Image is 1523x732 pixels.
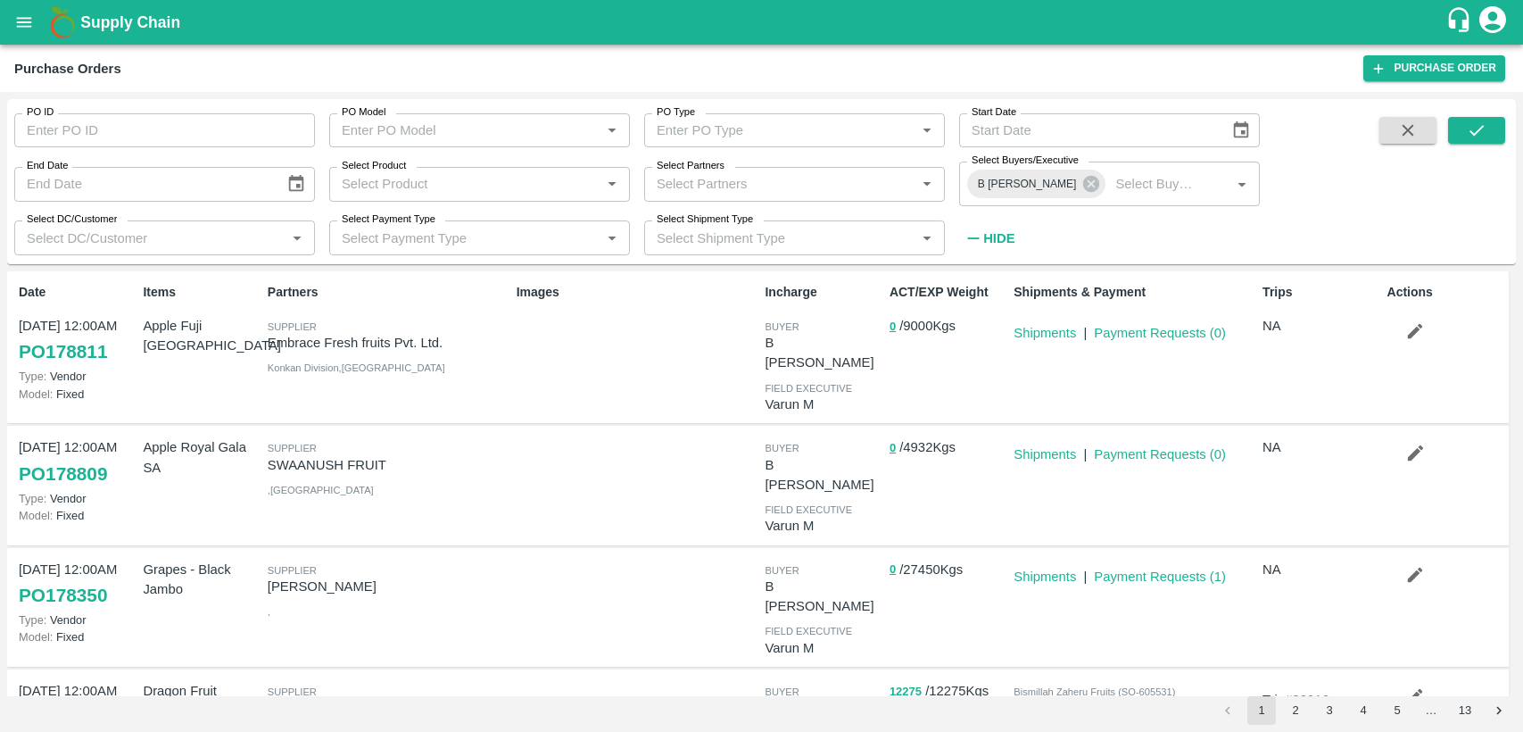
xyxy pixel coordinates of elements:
p: [DATE] 12:00AM [19,560,136,579]
p: NA [1262,437,1379,457]
label: Select Partners [657,159,724,173]
span: Supplier [268,686,317,697]
button: 0 [890,438,896,459]
p: [DATE] 12:00AM [19,316,136,336]
a: Payment Requests (0) [1094,447,1226,462]
div: | [1076,316,1087,343]
span: Model: [19,387,53,401]
label: Start Date [972,105,1016,120]
strong: Hide [983,231,1014,245]
label: PO Model [342,105,386,120]
p: [DATE] 12:00AM [19,681,136,701]
p: Varun M [765,638,882,658]
p: B [PERSON_NAME] [765,577,882,617]
p: [PERSON_NAME] [268,577,509,596]
span: field executive [765,626,852,636]
button: Go to page 2 [1281,696,1310,725]
p: [DATE] 12:00AM [19,437,136,457]
p: SWAANUSH FRUIT [268,455,509,475]
button: 0 [890,317,896,337]
input: End Date [14,167,272,201]
div: B [PERSON_NAME] [967,170,1106,198]
p: Trips [1262,283,1379,302]
input: Select Shipment Type [650,226,887,249]
p: Incharge [765,283,882,302]
span: Konkan Division , [GEOGRAPHIC_DATA] [268,362,445,373]
p: / 27450 Kgs [890,560,1006,580]
label: Select Payment Type [342,212,435,227]
p: Grapes - Black Jambo [143,560,260,600]
p: Fixed [19,507,136,524]
p: / 12275 Kgs [890,681,1006,702]
p: Varun M [765,516,882,536]
button: Go to page 4 [1349,696,1378,725]
a: Payment Requests (1) [1094,570,1226,584]
button: Go to page 13 [1451,696,1479,725]
span: Supplier [268,443,317,453]
button: Go to page 5 [1383,696,1411,725]
b: Supply Chain [80,13,180,31]
label: PO ID [27,105,54,120]
button: Open [915,172,939,195]
p: / 4932 Kgs [890,437,1006,458]
button: Open [600,172,624,195]
label: End Date [27,159,68,173]
div: Purchase Orders [14,57,121,80]
p: NA [1262,316,1379,336]
button: Open [600,119,624,142]
span: Type: [19,613,46,627]
p: Fixed [19,628,136,645]
p: Embrace Fresh fruits Pvt. Ltd. [268,333,509,353]
input: Select Product [335,172,595,195]
label: Select DC/Customer [27,212,117,227]
a: Shipments [1014,570,1076,584]
p: B [PERSON_NAME] [765,333,882,373]
button: Go to next page [1485,696,1513,725]
div: customer-support [1445,6,1477,38]
button: 0 [890,560,896,580]
div: | [1076,560,1087,586]
p: / 9000 Kgs [890,316,1006,337]
span: , [268,606,270,617]
button: Open [286,227,309,250]
p: Actions [1387,283,1504,302]
input: Start Date [959,113,1217,147]
input: Enter PO ID [14,113,315,147]
span: Model: [19,630,53,644]
span: field executive [765,504,852,515]
p: Trip [1262,690,1379,710]
label: Select Product [342,159,406,173]
span: B [PERSON_NAME] [967,175,1088,194]
button: page 1 [1247,696,1276,725]
span: buyer [765,565,799,576]
img: logo [45,4,80,40]
nav: pagination navigation [1211,696,1516,725]
button: Open [915,227,939,250]
input: Select Buyers/Executive [1108,172,1201,195]
label: PO Type [657,105,695,120]
input: Select DC/Customer [20,226,280,249]
span: buyer [765,443,799,453]
p: Images [517,283,758,302]
a: PO178811 [19,336,107,368]
span: Type: [19,370,46,383]
span: buyer [765,686,799,697]
p: Partners [268,283,509,302]
div: … [1417,703,1445,720]
button: 12275 [890,682,922,703]
span: Type: [19,492,46,505]
button: Open [1230,172,1254,195]
button: Go to page 3 [1315,696,1344,725]
div: | [1076,437,1087,464]
p: Vendor [19,611,136,628]
div: account of current user [1477,4,1509,41]
p: Apple Royal Gala SA [143,437,260,478]
p: Date [19,283,136,302]
p: NA [1262,560,1379,579]
p: Vendor [19,368,136,385]
label: Select Shipment Type [657,212,753,227]
p: Fixed [19,386,136,403]
a: Purchase Order [1363,55,1505,81]
span: , [GEOGRAPHIC_DATA] [268,485,374,495]
a: Payment Requests (0) [1094,326,1226,340]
